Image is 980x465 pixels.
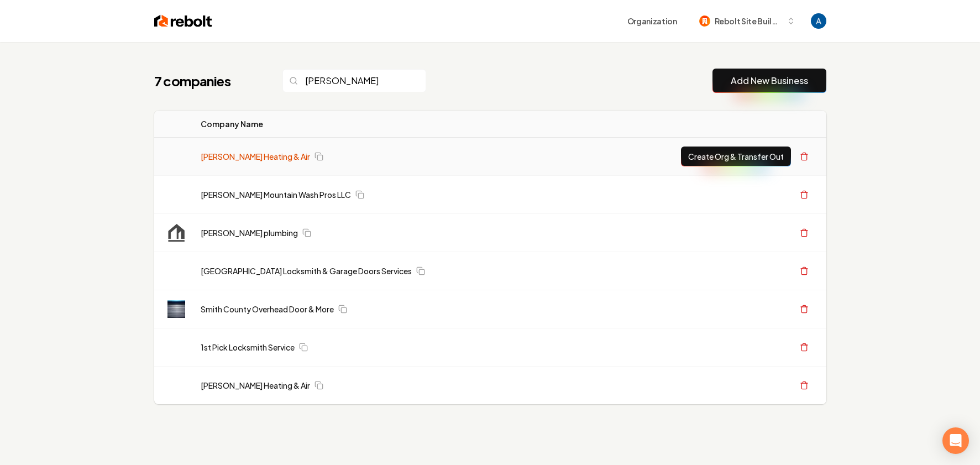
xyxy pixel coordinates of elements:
button: Open user button [811,13,826,29]
img: Smith County Overhead Door & More logo [167,300,185,318]
a: [PERSON_NAME] Heating & Air [201,151,310,162]
a: Add New Business [731,74,808,87]
th: Company Name [192,111,580,138]
img: Andrew Magana [811,13,826,29]
a: [GEOGRAPHIC_DATA] Locksmith & Garage Doors Services [201,265,412,276]
button: Add New Business [712,69,826,93]
button: Organization [621,11,684,31]
button: Create Org & Transfer Out [681,147,791,166]
div: Open Intercom Messenger [942,427,969,454]
img: Rebolt Site Builder [699,15,710,27]
a: 1st Pick Locksmith Service [201,342,295,353]
span: Rebolt Site Builder [715,15,782,27]
h1: 7 companies [154,72,260,90]
a: Smith County Overhead Door & More [201,304,334,315]
a: [PERSON_NAME] Heating & Air [201,380,310,391]
a: [PERSON_NAME] Mountain Wash Pros LLC [201,189,351,200]
a: [PERSON_NAME] plumbing [201,227,298,238]
img: Smith plumbing logo [167,224,185,242]
input: Search... [282,69,426,92]
img: Rebolt Logo [154,13,212,29]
